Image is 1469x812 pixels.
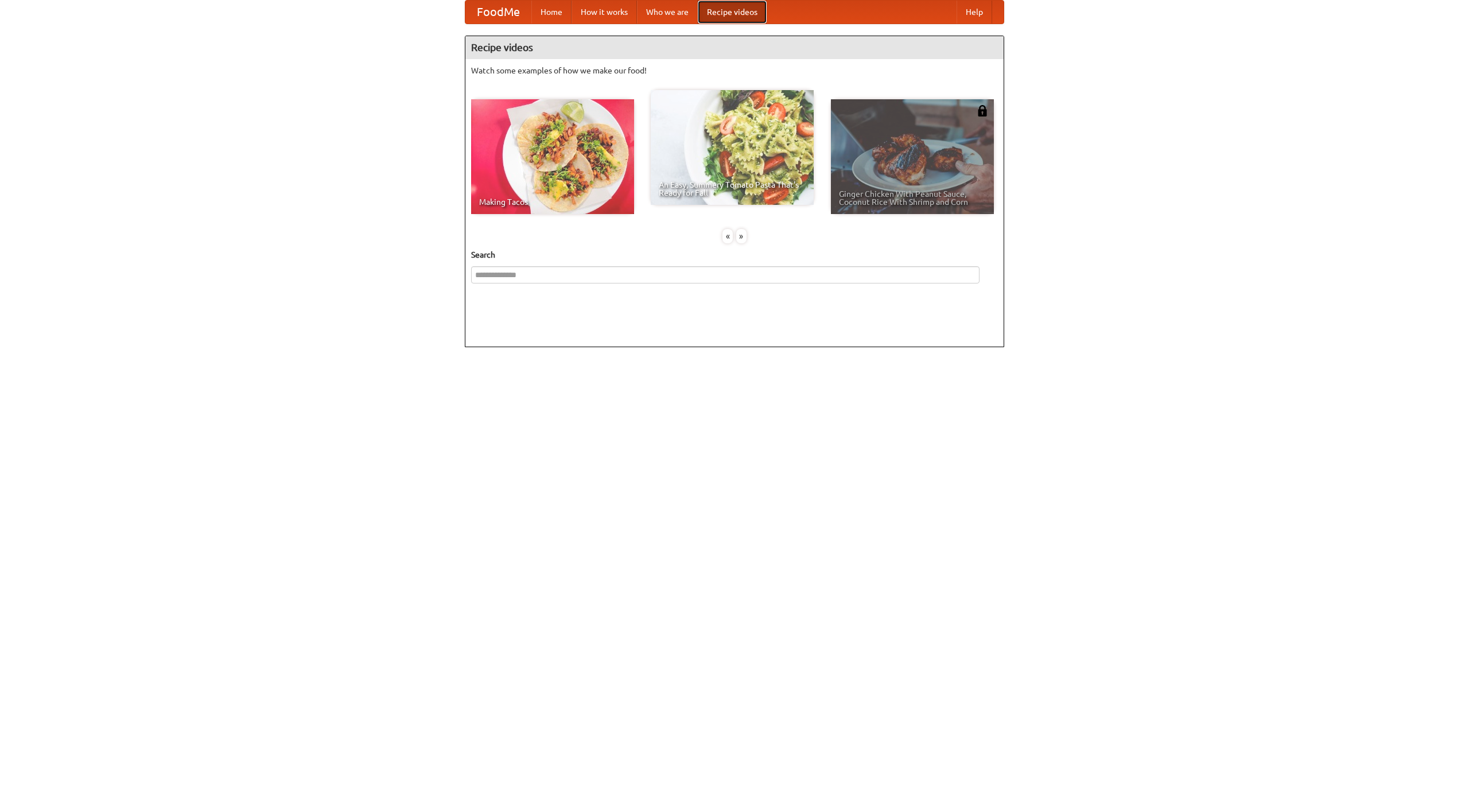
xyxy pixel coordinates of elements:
a: An Easy, Summery Tomato Pasta That's Ready for Fall [651,90,814,205]
h5: Search [471,249,998,261]
h4: Recipe videos [465,36,1004,59]
span: Making Tacos [479,198,626,206]
a: FoodMe [465,1,531,24]
a: Help [957,1,992,24]
a: Making Tacos [471,99,634,214]
a: Home [531,1,572,24]
div: « [722,229,733,243]
img: 483408.png [977,105,988,116]
p: Watch some examples of how we make our food! [471,65,998,76]
span: An Easy, Summery Tomato Pasta That's Ready for Fall [659,181,806,197]
a: How it works [572,1,637,24]
a: Recipe videos [698,1,767,24]
div: » [736,229,747,243]
a: Who we are [637,1,698,24]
